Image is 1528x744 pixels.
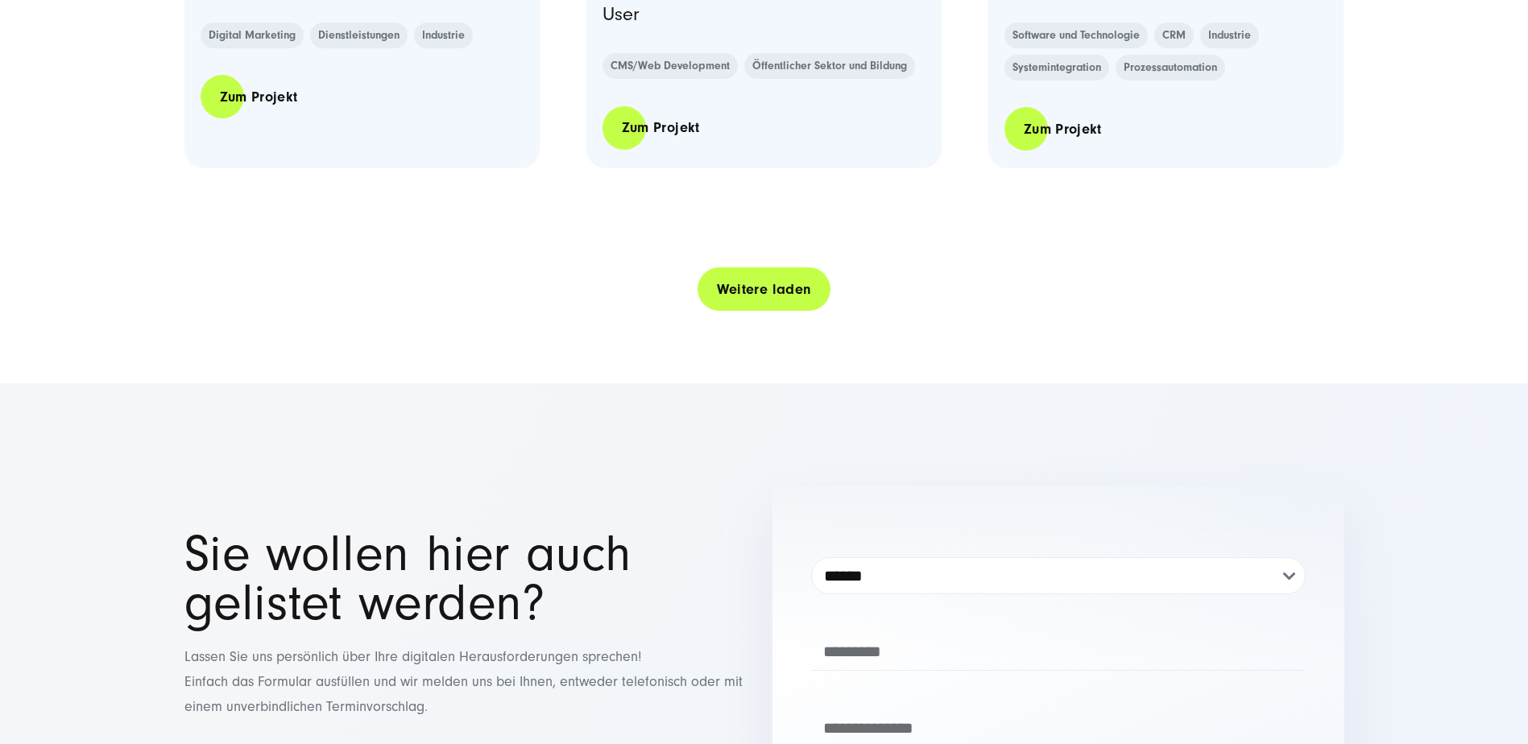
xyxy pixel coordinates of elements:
[184,530,756,628] h1: Sie wollen hier auch gelistet werden?
[744,53,915,79] a: Öffentlicher Sektor und Bildung
[1004,106,1121,152] a: Zum Projekt
[1004,55,1109,81] a: Systemintegration
[201,23,304,48] a: Digital Marketing
[1154,23,1194,48] a: CRM
[698,267,831,312] a: Weitere laden
[1200,23,1259,48] a: Industrie
[603,53,738,79] a: CMS/Web Development
[1116,55,1225,81] a: Prozessautomation
[310,23,408,48] a: Dienstleistungen
[414,23,473,48] a: Industrie
[603,105,719,151] a: Zum Projekt
[1004,23,1148,48] a: Software und Technologie
[201,74,317,120] a: Zum Projekt
[184,530,756,719] div: Lassen Sie uns persönlich über Ihre digitalen Herausforderungen sprechen! Einfach das Formular au...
